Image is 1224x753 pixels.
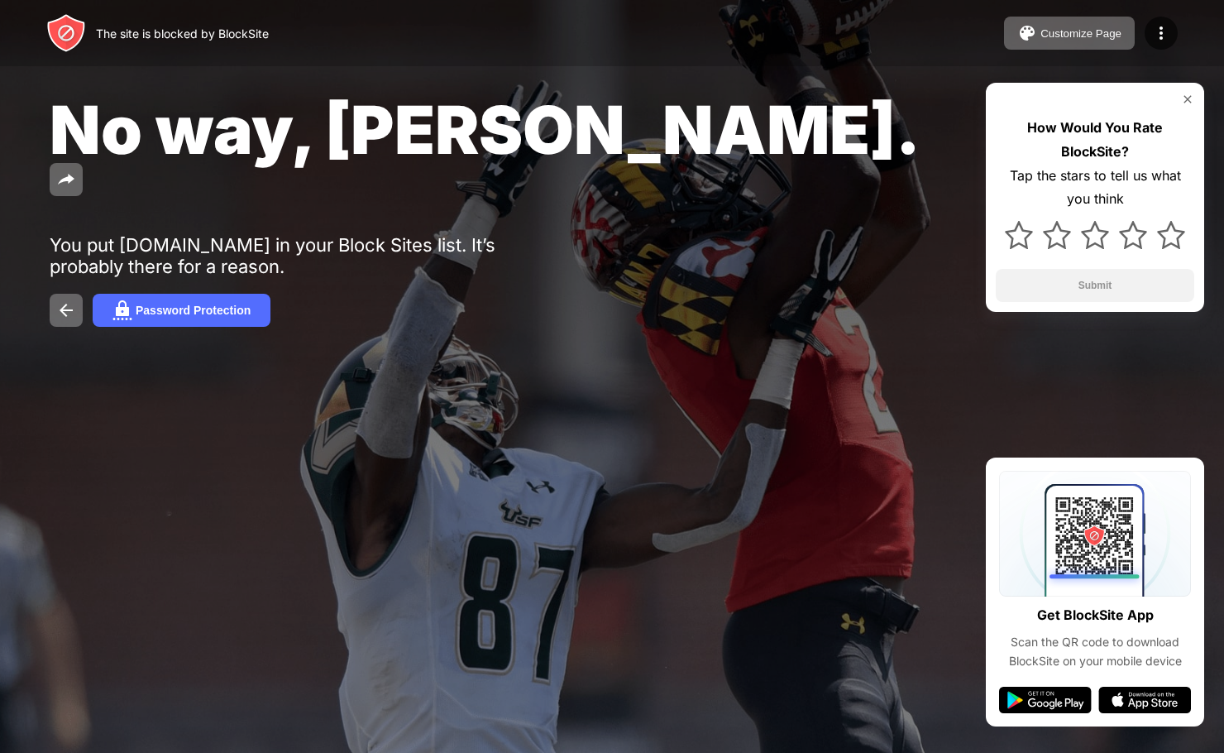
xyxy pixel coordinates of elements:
img: app-store.svg [1098,687,1191,713]
img: qrcode.svg [999,471,1191,597]
img: rate-us-close.svg [1181,93,1194,106]
div: Customize Page [1040,27,1121,40]
button: Submit [996,269,1194,302]
div: You put [DOMAIN_NAME] in your Block Sites list. It’s probably there for a reason. [50,234,561,277]
div: How Would You Rate BlockSite? [996,116,1194,164]
img: star.svg [1157,221,1185,249]
div: The site is blocked by BlockSite [96,26,269,41]
div: Scan the QR code to download BlockSite on your mobile device [999,633,1191,670]
span: No way, [PERSON_NAME]. [50,89,920,170]
img: google-play.svg [999,687,1092,713]
img: star.svg [1081,221,1109,249]
div: Tap the stars to tell us what you think [996,164,1194,212]
img: star.svg [1043,221,1071,249]
button: Customize Page [1004,17,1135,50]
button: Password Protection [93,294,270,327]
img: share.svg [56,170,76,189]
img: star.svg [1119,221,1147,249]
div: Password Protection [136,304,251,317]
div: Get BlockSite App [1037,603,1154,627]
img: pallet.svg [1017,23,1037,43]
img: back.svg [56,300,76,320]
img: menu-icon.svg [1151,23,1171,43]
img: star.svg [1005,221,1033,249]
img: header-logo.svg [46,13,86,53]
img: password.svg [112,300,132,320]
